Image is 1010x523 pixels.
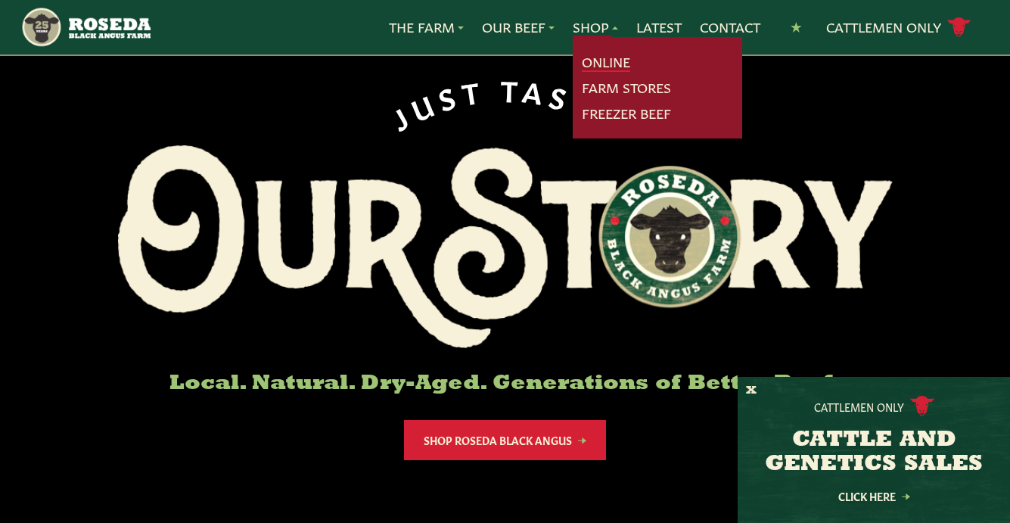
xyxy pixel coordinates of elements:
[826,14,971,41] a: Cattlemen Only
[910,396,934,416] img: cattle-icon.svg
[590,95,625,133] span: E
[806,491,942,501] a: Click Here
[384,73,626,133] div: JUST TASTE
[385,97,417,133] span: J
[406,85,443,123] span: U
[700,17,760,37] a: Contact
[547,78,577,114] span: S
[636,17,682,37] a: Latest
[573,17,618,37] a: Shop
[582,78,671,98] a: Farm Stores
[435,78,465,113] span: S
[20,6,151,48] img: https://roseda.com/wp-content/uploads/2021/05/roseda-25-header.png
[482,17,555,37] a: Our Beef
[118,145,893,348] img: Roseda Black Aangus Farm
[460,73,488,107] span: T
[500,73,524,104] span: T
[582,52,630,72] a: Online
[522,73,552,107] span: A
[404,420,606,460] a: Shop Roseda Black Angus
[746,383,757,399] button: X
[389,17,464,37] a: The Farm
[118,372,893,396] h6: Local. Natural. Dry-Aged. Generations of Better Beef.
[814,399,904,414] p: Cattlemen Only
[757,428,991,477] h3: CATTLE AND GENETICS SALES
[582,104,671,123] a: Freezer Beef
